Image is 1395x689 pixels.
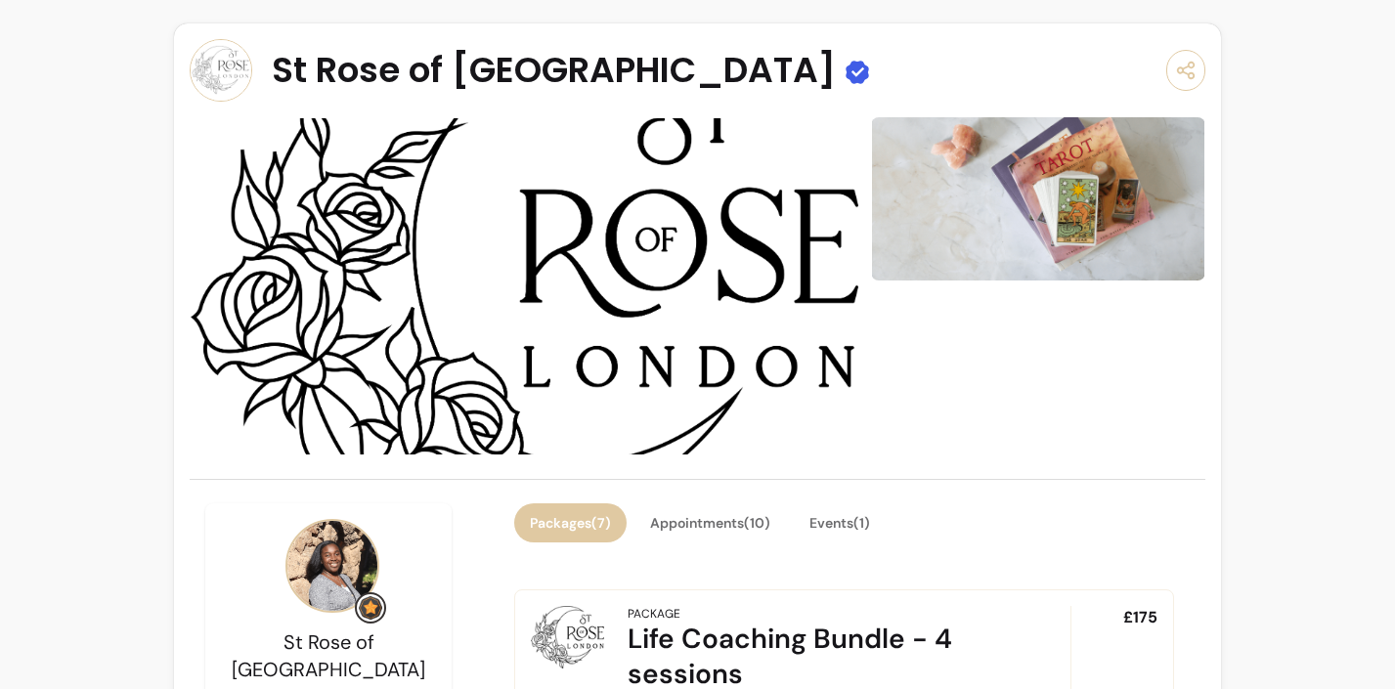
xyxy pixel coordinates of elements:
[190,117,858,455] img: image-0
[285,519,379,613] img: Provider image
[190,39,252,102] img: Provider image
[272,51,836,90] span: St Rose of [GEOGRAPHIC_DATA]
[634,503,786,542] button: Appointments(10)
[232,629,425,682] span: St Rose of [GEOGRAPHIC_DATA]
[531,606,604,668] img: Life Coaching Bundle - 4 sessions
[794,503,886,542] button: Events(1)
[514,503,627,542] button: Packages(7)
[871,87,1205,311] img: image-1
[628,606,680,622] div: Package
[359,596,382,620] img: Grow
